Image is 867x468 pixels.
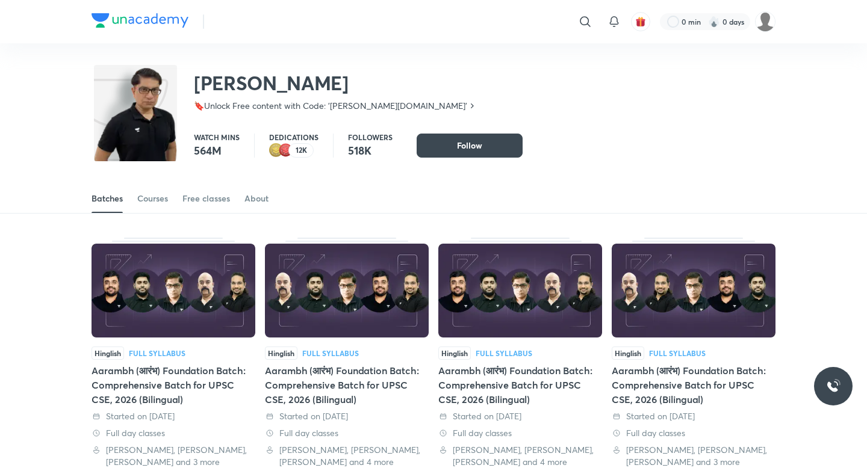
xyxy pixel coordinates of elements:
[244,184,269,213] a: About
[755,11,775,32] img: adarsh
[438,244,602,337] img: Thumbnail
[438,238,602,468] div: Aarambh (आरंभ) Foundation Batch: Comprehensive Batch for UPSC CSE, 2026 (Bilingual)
[612,244,775,337] img: Thumbnail
[708,16,720,28] img: streak
[348,134,393,141] p: Followers
[635,16,646,27] img: avatar
[265,238,429,468] div: Aarambh (आरंभ) Foundation Batch: Comprehensive Batch for UPSC CSE, 2026 (Bilingual)
[92,13,188,28] img: Company Logo
[631,12,650,31] button: avatar
[182,184,230,213] a: Free classes
[92,244,255,337] img: Thumbnail
[194,100,467,112] p: 🔖Unlock Free content with Code: '[PERSON_NAME][DOMAIN_NAME]'
[649,349,706,357] div: Full Syllabus
[612,410,775,422] div: Started on 8 Jun 2025
[92,238,255,468] div: Aarambh (आरंभ) Foundation Batch: Comprehensive Batch for UPSC CSE, 2026 (Bilingual)
[92,444,255,468] div: Sudarshan Gurjar, Dr Sidharth Arora, Arti Chhawari and 3 more
[612,427,775,439] div: Full day classes
[612,363,775,407] div: Aarambh (आरंभ) Foundation Batch: Comprehensive Batch for UPSC CSE, 2026 (Bilingual)
[265,244,429,337] img: Thumbnail
[476,349,532,357] div: Full Syllabus
[94,67,177,180] img: class
[265,363,429,407] div: Aarambh (आरंभ) Foundation Batch: Comprehensive Batch for UPSC CSE, 2026 (Bilingual)
[137,184,168,213] a: Courses
[296,146,307,155] p: 12K
[265,427,429,439] div: Full day classes
[92,410,255,422] div: Started on 17 Jul 2025
[194,134,240,141] p: Watch mins
[279,143,293,158] img: educator badge1
[438,410,602,422] div: Started on 30 Jun 2025
[92,346,124,360] span: Hinglish
[438,444,602,468] div: Sudarshan Gurjar, Dr Sidharth Arora, Anuj Garg and 4 more
[92,427,255,439] div: Full day classes
[457,140,482,152] span: Follow
[612,444,775,468] div: Sudarshan Gurjar, Dr Sidharth Arora, Mrunal Patel and 3 more
[265,346,297,360] span: Hinglish
[265,444,429,468] div: Sudarshan Gurjar, Dr Sidharth Arora, Arti Chhawari and 4 more
[612,346,644,360] span: Hinglish
[265,410,429,422] div: Started on 9 Jul 2025
[92,192,123,205] div: Batches
[194,143,240,158] p: 564M
[194,71,477,95] h2: [PERSON_NAME]
[92,13,188,31] a: Company Logo
[438,346,471,360] span: Hinglish
[348,143,393,158] p: 518K
[438,363,602,407] div: Aarambh (आरंभ) Foundation Batch: Comprehensive Batch for UPSC CSE, 2026 (Bilingual)
[269,134,319,141] p: Dedications
[438,427,602,439] div: Full day classes
[302,349,359,357] div: Full Syllabus
[826,379,841,393] img: ttu
[129,349,185,357] div: Full Syllabus
[612,238,775,468] div: Aarambh (आरंभ) Foundation Batch: Comprehensive Batch for UPSC CSE, 2026 (Bilingual)
[244,192,269,205] div: About
[269,143,284,158] img: educator badge2
[417,134,523,158] button: Follow
[182,192,230,205] div: Free classes
[92,363,255,407] div: Aarambh (आरंभ) Foundation Batch: Comprehensive Batch for UPSC CSE, 2026 (Bilingual)
[92,184,123,213] a: Batches
[137,192,168,205] div: Courses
